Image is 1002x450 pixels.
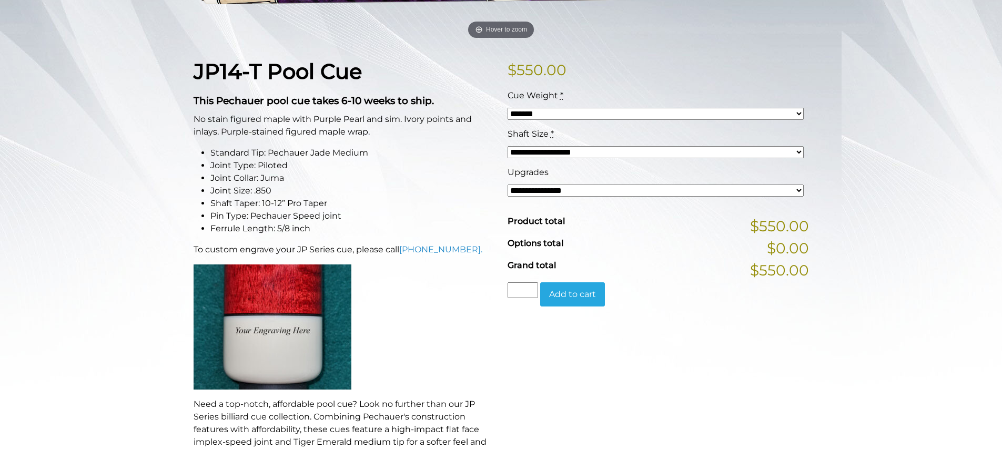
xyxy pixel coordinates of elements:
[194,243,495,256] p: To custom engrave your JP Series cue, please call
[194,113,495,138] p: No stain figured maple with Purple Pearl and sim. Ivory points and inlays. Purple-stained figured...
[210,159,495,172] li: Joint Type: Piloted
[508,238,563,248] span: Options total
[399,244,482,254] a: [PHONE_NUMBER].
[210,222,495,235] li: Ferrule Length: 5/8 inch
[210,210,495,222] li: Pin Type: Pechauer Speed joint
[750,215,809,237] span: $550.00
[194,264,351,390] img: An image of a cue butt with the words "YOUR ENGRAVING HERE".
[750,259,809,281] span: $550.00
[560,90,563,100] abbr: required
[194,95,434,107] strong: This Pechauer pool cue takes 6-10 weeks to ship.
[508,260,556,270] span: Grand total
[210,172,495,185] li: Joint Collar: Juma
[194,58,362,84] strong: JP14-T Pool Cue
[540,282,605,306] button: Add to cart
[508,129,549,139] span: Shaft Size
[767,237,809,259] span: $0.00
[508,282,538,298] input: Product quantity
[508,61,517,79] span: $
[210,185,495,197] li: Joint Size: .850
[210,197,495,210] li: Shaft Taper: 10-12” Pro Taper
[508,90,558,100] span: Cue Weight
[508,167,549,177] span: Upgrades
[508,216,565,226] span: Product total
[551,129,554,139] abbr: required
[508,61,566,79] bdi: 550.00
[210,147,495,159] li: Standard Tip: Pechauer Jade Medium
